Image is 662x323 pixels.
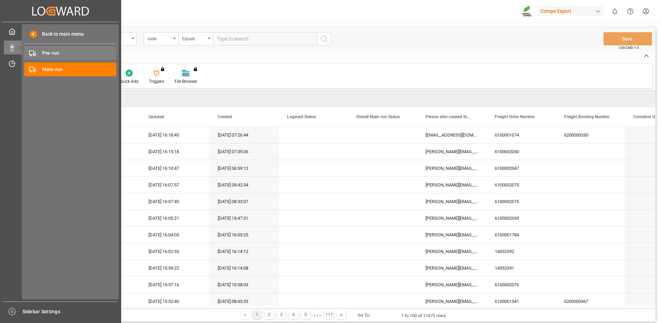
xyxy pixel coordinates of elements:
div: code [147,34,171,42]
div: 6100002047 [486,160,556,176]
div: [PERSON_NAME][EMAIL_ADDRESS][DOMAIN_NAME] [417,193,486,210]
div: [PERSON_NAME][EMAIL_ADDRESS][DOMAIN_NAME] [417,243,486,260]
div: Quick Add [119,78,138,85]
div: [DATE] 08:45:33 [209,293,279,309]
div: [DATE] 16:04:03 [140,227,209,243]
button: show 0 new notifications [607,3,623,19]
div: [DATE] 16:03:25 [209,227,279,243]
span: Logward Status [287,114,316,119]
div: 14052391 [486,260,556,276]
div: 6200000260 [556,127,625,143]
button: open menu [178,32,213,45]
div: [DATE] 06:59:12 [209,160,279,176]
a: Main-run [24,62,116,76]
div: [DATE] 07:26:44 [209,127,279,143]
div: [PERSON_NAME][EMAIL_ADDRESS][DOMAIN_NAME] [417,227,486,243]
span: Person who created the Object Mail Address [426,114,472,119]
button: search button [317,32,331,45]
div: 2 [265,311,274,319]
div: [DATE] 13:47:31 [209,210,279,226]
div: [PERSON_NAME][EMAIL_ADDRESS][DOMAIN_NAME] [417,143,486,160]
div: 1 [253,311,261,319]
div: 6100002039 [486,210,556,226]
div: [DATE] 16:07:45 [140,193,209,210]
div: [DATE] 16:14:12 [209,243,279,260]
img: Screenshot%202023-09-29%20at%2010.02.21.png_1712312052.png [522,5,533,17]
div: [PERSON_NAME][EMAIL_ADDRESS][DOMAIN_NAME] [417,177,486,193]
div: Compo Expert [538,6,604,16]
div: [DATE] 16:14:08 [209,260,279,276]
div: [DATE] 16:05:21 [140,210,209,226]
div: Go To: [358,312,370,319]
div: [EMAIL_ADDRESS][DOMAIN_NAME] [417,127,486,143]
button: Compo Expert [538,5,607,18]
span: Overall Main-run Status [356,114,400,119]
div: 1 to 100 of 11672 rows [401,312,446,319]
div: 6100002076 [486,277,556,293]
div: [DATE] 16:10:47 [140,160,209,176]
span: Created [218,114,232,119]
span: Pre-run [42,50,117,57]
div: Equals [182,34,206,42]
a: My Cockpit [4,25,117,38]
button: Help Center [623,3,638,19]
div: 14052392 [486,243,556,260]
a: Timeslot Management [4,57,117,70]
div: [DATE] 09:42:34 [209,177,279,193]
span: Back to main menu [37,30,84,38]
span: Sidebar Settings [23,308,118,315]
div: 6100001541 [486,293,556,309]
div: [DATE] 15:57:16 [140,277,209,293]
div: 5 [301,311,310,319]
div: [PERSON_NAME][EMAIL_ADDRESS][DOMAIN_NAME] [417,260,486,276]
div: [DATE] 15:52:40 [140,293,209,309]
div: 4 [289,311,298,319]
div: 6100001074 [486,127,556,143]
button: open menu [144,32,178,45]
span: Main-run [42,66,117,73]
span: Ctrl/CMD + S [619,45,639,50]
div: [DATE] 16:02:33 [140,243,209,260]
div: [DATE] 07:39:36 [209,143,279,160]
div: 6100002075 [486,177,556,193]
div: ● ● ● [313,313,321,318]
button: Save [603,32,652,45]
input: Type to search [213,32,317,45]
div: [DATE] 16:18:45 [140,127,209,143]
div: [PERSON_NAME][EMAIL_ADDRESS][DOMAIN_NAME] [417,293,486,309]
div: [PERSON_NAME][EMAIL_ADDRESS][DOMAIN_NAME] [417,160,486,176]
div: [DATE] 16:07:57 [140,177,209,193]
div: [DATE] 16:15:18 [140,143,209,160]
div: 6200000467 [556,293,625,309]
span: Updated [149,114,164,119]
div: [DATE] 10:38:03 [209,277,279,293]
div: [PERSON_NAME][EMAIL_ADDRESS][DOMAIN_NAME] [417,277,486,293]
span: Freight Booking Number [564,114,609,119]
div: 3 [277,311,286,319]
div: 6100002075 [486,193,556,210]
div: 6100002050 [486,143,556,160]
div: [DATE] 15:59:22 [140,260,209,276]
span: Freight Order Number [495,114,535,119]
div: [DATE] 08:33:07 [209,193,279,210]
div: 6100001784 [486,227,556,243]
div: 117 [325,311,333,319]
div: [PERSON_NAME][EMAIL_ADDRESS][DOMAIN_NAME] [417,210,486,226]
a: Pre-run [24,46,116,60]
